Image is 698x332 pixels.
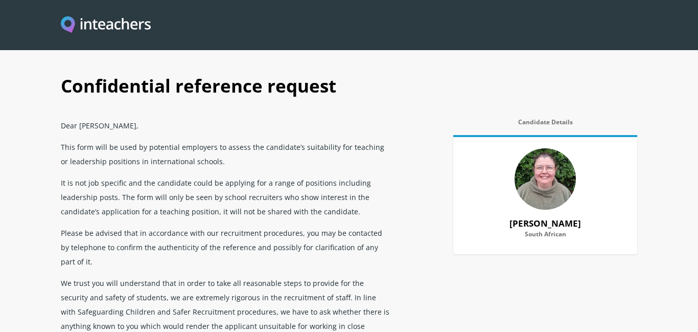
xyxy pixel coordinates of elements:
p: Please be advised that in accordance with our recruitment procedures, you may be contacted by tel... [61,222,392,272]
p: It is not job specific and the candidate could be applying for a range of positions including lea... [61,172,392,222]
p: This form will be used by potential employers to assess the candidate’s suitability for teaching ... [61,136,392,172]
img: 80810 [515,148,576,210]
label: South African [466,231,625,244]
label: Candidate Details [453,119,637,132]
strong: [PERSON_NAME] [509,217,581,229]
h1: Confidential reference request [61,64,637,115]
p: Dear [PERSON_NAME], [61,115,392,136]
a: Visit this site's homepage [61,16,151,34]
img: Inteachers [61,16,151,34]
